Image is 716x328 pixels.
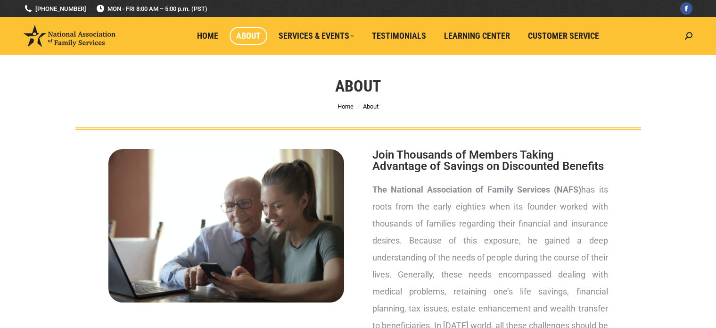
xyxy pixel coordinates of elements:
[365,27,433,45] a: Testimonials
[197,31,218,41] span: Home
[24,25,115,47] img: National Association of Family Services
[190,27,225,45] a: Home
[108,149,344,303] img: About National Association of Family Services
[372,31,426,41] span: Testimonials
[337,103,354,110] a: Home
[437,27,517,45] a: Learning Center
[335,76,381,96] h1: About
[236,31,261,41] span: About
[363,103,379,110] span: About
[230,27,267,45] a: About
[96,4,207,13] span: MON - FRI 8:00 AM – 5:00 p.m. (PST)
[279,31,354,41] span: Services & Events
[372,149,608,172] h2: Join Thousands of Members Taking Advantage of Savings on Discounted Benefits
[521,27,606,45] a: Customer Service
[680,2,692,15] a: Facebook page opens in new window
[444,31,510,41] span: Learning Center
[372,185,582,194] strong: The National Association of Family Services (NAFS)
[24,4,86,13] a: [PHONE_NUMBER]
[528,31,599,41] span: Customer Service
